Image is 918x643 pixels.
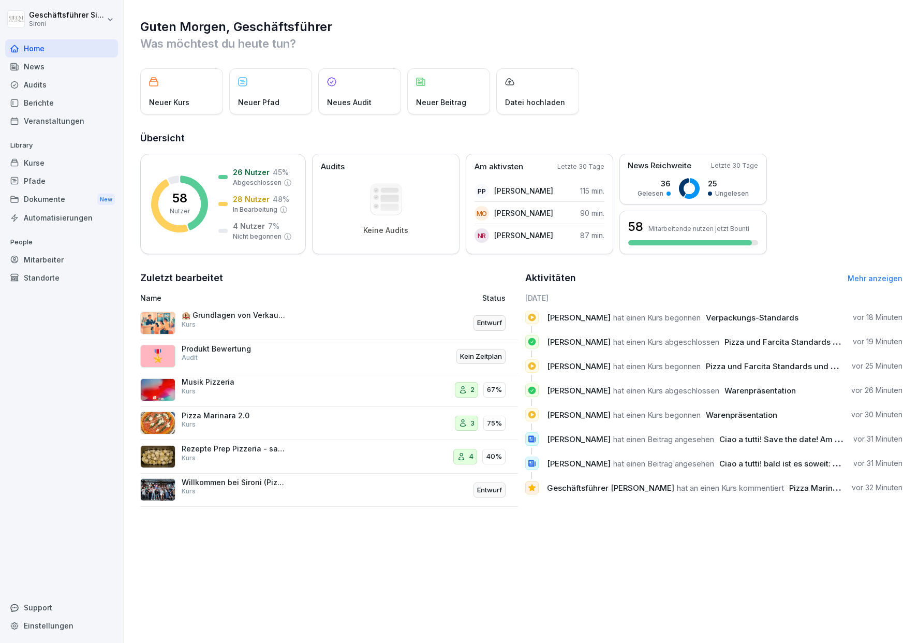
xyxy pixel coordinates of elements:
p: 58 [172,192,187,204]
p: [PERSON_NAME] [494,230,553,241]
a: Musik PizzeriaKurs267% [140,373,518,407]
p: Geschäftsführer Sironi [29,11,105,20]
p: Audit [182,353,198,362]
h1: Guten Morgen, Geschäftsführer [140,19,902,35]
div: Einstellungen [5,617,118,635]
p: 28 Nutzer [233,194,270,204]
p: 67% [487,385,502,395]
span: Verpackungs-Standards [706,313,798,323]
div: MO [475,206,489,221]
p: 115 min. [580,185,604,196]
span: [PERSON_NAME] [547,434,611,444]
p: In Bearbeitung [233,205,277,214]
p: 25 [708,178,749,189]
h2: Aktivitäten [525,271,576,285]
a: 🏨 Grundlagen von Verkauf & UpsellingKursEntwurf [140,306,518,340]
img: yh4wz2vfvintp4rn1kv0mog4.png [140,378,175,401]
p: 🏨 Grundlagen von Verkauf & Upselling [182,311,285,320]
a: Automatisierungen [5,209,118,227]
p: 40% [486,451,502,462]
p: vor 31 Minuten [853,458,902,469]
p: Pizza Marinara 2.0 [182,411,285,420]
a: DokumenteNew [5,190,118,209]
img: jnx4cumldtmuu36vvhh5e6s9.png [140,412,175,434]
p: 🎖️ [150,347,166,366]
span: hat einen Kurs begonnen [613,313,701,323]
p: Am aktivsten [475,161,523,173]
p: Neuer Pfad [238,97,279,108]
p: Kurs [182,387,196,396]
p: Was möchtest du heute tun? [140,35,902,52]
p: vor 25 Minuten [852,361,902,371]
p: Musik Pizzeria [182,377,285,387]
p: Neues Audit [327,97,372,108]
p: Kein Zeitplan [460,352,502,362]
p: Willkommen bei Sironi (Pizzeria Team) [182,478,285,487]
p: News Reichweite [628,160,691,172]
div: PP [475,184,489,198]
span: [PERSON_NAME] [547,410,611,420]
p: vor 31 Minuten [853,434,902,444]
span: Pizza und Farcita Standards und Zubereitung [724,337,895,347]
a: Home [5,39,118,57]
span: hat einen Kurs begonnen [613,361,701,371]
a: Audits [5,76,118,94]
a: Mehr anzeigen [848,274,902,283]
span: Pizza und Farcita Standards und Zubereitung [706,361,877,371]
p: Kurs [182,487,196,496]
p: Abgeschlossen [233,178,282,187]
p: People [5,234,118,251]
span: [PERSON_NAME] [547,361,611,371]
a: Rezepte Prep Pizzeria - salzigKurs440% [140,440,518,474]
span: [PERSON_NAME] [547,459,611,469]
a: 🎖️Produkt BewertungAuditKein Zeitplan [140,340,518,374]
p: Kurs [182,320,196,329]
p: Ungelesen [715,189,749,198]
p: Mitarbeitende nutzen jetzt Bounti [648,225,749,232]
span: [PERSON_NAME] [547,386,611,396]
p: vor 26 Minuten [851,385,902,396]
div: Berichte [5,94,118,112]
a: Pfade [5,172,118,190]
a: Kurse [5,154,118,172]
p: 45 % [273,167,289,178]
p: vor 18 Minuten [853,312,902,323]
p: vor 32 Minuten [852,483,902,493]
span: Pizza Marinara 2.0 [789,483,859,493]
p: Keine Audits [363,226,408,235]
div: Veranstaltungen [5,112,118,130]
a: News [5,57,118,76]
p: Audits [321,161,345,173]
p: 75% [487,418,502,429]
a: Mitarbeiter [5,251,118,269]
span: Geschäftsführer [PERSON_NAME] [547,483,674,493]
p: Neuer Beitrag [416,97,466,108]
p: Library [5,137,118,154]
p: Letzte 30 Tage [557,162,604,171]
p: [PERSON_NAME] [494,208,553,218]
p: 48 % [273,194,289,204]
img: xmkdnyjyz2x3qdpcryl1xaw9.png [140,478,175,501]
span: hat einen Beitrag angesehen [613,434,714,444]
p: Rezepte Prep Pizzeria - salzig [182,444,285,454]
p: 36 [638,178,671,189]
h3: 58 [628,218,643,236]
span: Warenpräsentation [724,386,796,396]
span: hat einen Beitrag angesehen [613,459,714,469]
span: [PERSON_NAME] [547,337,611,347]
a: Standorte [5,269,118,287]
p: vor 30 Minuten [851,410,902,420]
p: Datei hochladen [505,97,565,108]
h6: [DATE] [525,293,903,303]
span: hat an einen Kurs kommentiert [677,483,784,493]
p: Gelesen [638,189,663,198]
p: Nicht begonnen [233,232,282,241]
p: 3 [470,418,475,429]
span: hat einen Kurs abgeschlossen [613,337,719,347]
span: hat einen Kurs abgeschlossen [613,386,719,396]
img: a8yn40tlpli2795yia0sxgfc.png [140,312,175,334]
